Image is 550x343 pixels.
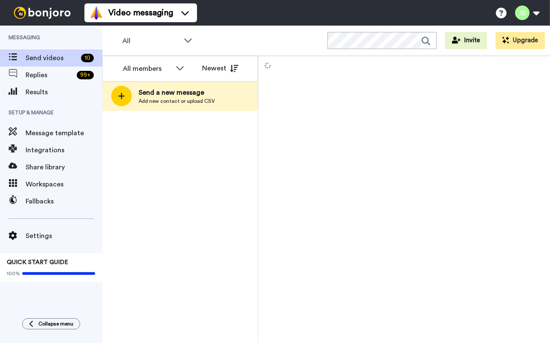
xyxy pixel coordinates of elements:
[445,32,487,49] button: Invite
[77,71,94,79] div: 99 +
[495,32,545,49] button: Upgrade
[196,60,245,77] button: Newest
[26,70,73,80] span: Replies
[7,270,20,277] span: 100%
[22,318,80,329] button: Collapse menu
[38,320,73,327] span: Collapse menu
[123,64,171,74] div: All members
[26,87,102,97] span: Results
[108,7,173,19] span: Video messaging
[26,162,102,172] span: Share library
[139,87,215,98] span: Send a new message
[26,128,102,138] span: Message template
[10,7,74,19] img: bj-logo-header-white.svg
[7,259,68,265] span: QUICK START GUIDE
[81,54,94,62] div: 10
[139,98,215,105] span: Add new contact or upload CSV
[122,36,179,46] span: All
[26,196,102,206] span: Fallbacks
[26,231,102,241] span: Settings
[26,145,102,155] span: Integrations
[90,6,103,20] img: vm-color.svg
[26,53,78,63] span: Send videos
[26,179,102,189] span: Workspaces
